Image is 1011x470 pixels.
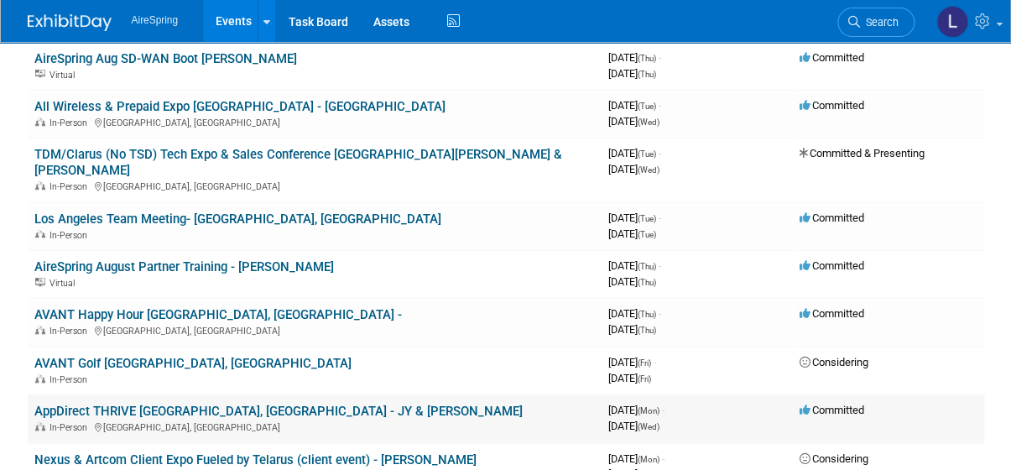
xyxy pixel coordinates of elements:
[35,181,45,190] img: In-Person Event
[638,214,656,223] span: (Tue)
[659,147,661,159] span: -
[800,211,864,224] span: Committed
[50,181,92,192] span: In-Person
[34,307,402,322] a: AVANT Happy Hour [GEOGRAPHIC_DATA], [GEOGRAPHIC_DATA] -
[800,356,868,368] span: Considering
[608,404,664,416] span: [DATE]
[34,452,477,467] a: Nexus & Artcom Client Expo Fueled by Telarus (client event) - [PERSON_NAME]
[34,259,334,274] a: AireSpring August Partner Training - [PERSON_NAME]
[638,455,659,464] span: (Mon)
[662,404,664,416] span: -
[608,420,659,432] span: [DATE]
[638,262,656,271] span: (Thu)
[837,8,915,37] a: Search
[638,117,659,127] span: (Wed)
[132,14,179,26] span: AireSpring
[608,211,661,224] span: [DATE]
[638,422,659,431] span: (Wed)
[638,230,656,239] span: (Tue)
[800,51,864,64] span: Committed
[50,374,92,385] span: In-Person
[34,115,595,128] div: [GEOGRAPHIC_DATA], [GEOGRAPHIC_DATA]
[659,259,661,272] span: -
[638,406,659,415] span: (Mon)
[35,230,45,238] img: In-Person Event
[608,163,659,175] span: [DATE]
[34,179,595,192] div: [GEOGRAPHIC_DATA], [GEOGRAPHIC_DATA]
[662,452,664,465] span: -
[860,16,899,29] span: Search
[35,70,45,78] img: Virtual Event
[800,147,925,159] span: Committed & Presenting
[638,70,656,79] span: (Thu)
[35,422,45,431] img: In-Person Event
[638,102,656,111] span: (Tue)
[50,230,92,241] span: In-Person
[659,99,661,112] span: -
[34,356,352,371] a: AVANT Golf [GEOGRAPHIC_DATA], [GEOGRAPHIC_DATA]
[35,117,45,126] img: In-Person Event
[608,356,656,368] span: [DATE]
[34,51,297,66] a: AireSpring Aug SD-WAN Boot [PERSON_NAME]
[50,117,92,128] span: In-Person
[34,420,595,433] div: [GEOGRAPHIC_DATA], [GEOGRAPHIC_DATA]
[800,307,864,320] span: Committed
[608,51,661,64] span: [DATE]
[35,374,45,383] img: In-Person Event
[659,211,661,224] span: -
[34,211,441,227] a: Los Angeles Team Meeting- [GEOGRAPHIC_DATA], [GEOGRAPHIC_DATA]
[638,149,656,159] span: (Tue)
[638,326,656,335] span: (Thu)
[638,165,659,175] span: (Wed)
[800,259,864,272] span: Committed
[608,307,661,320] span: [DATE]
[608,452,664,465] span: [DATE]
[34,323,595,337] div: [GEOGRAPHIC_DATA], [GEOGRAPHIC_DATA]
[608,115,659,128] span: [DATE]
[936,6,968,38] img: Lisa Chow
[800,404,864,416] span: Committed
[608,275,656,288] span: [DATE]
[654,356,656,368] span: -
[28,14,112,31] img: ExhibitDay
[608,372,651,384] span: [DATE]
[659,307,661,320] span: -
[638,310,656,319] span: (Thu)
[34,147,562,178] a: TDM/Clarus (No TSD) Tech Expo & Sales Conference [GEOGRAPHIC_DATA][PERSON_NAME] & [PERSON_NAME]
[608,99,661,112] span: [DATE]
[34,404,523,419] a: AppDirect THRIVE [GEOGRAPHIC_DATA], [GEOGRAPHIC_DATA] - JY & [PERSON_NAME]
[608,259,661,272] span: [DATE]
[638,374,651,384] span: (Fri)
[50,326,92,337] span: In-Person
[50,278,80,289] span: Virtual
[800,99,864,112] span: Committed
[608,147,661,159] span: [DATE]
[638,54,656,63] span: (Thu)
[608,323,656,336] span: [DATE]
[638,278,656,287] span: (Thu)
[608,67,656,80] span: [DATE]
[50,422,92,433] span: In-Person
[608,227,656,240] span: [DATE]
[50,70,80,81] span: Virtual
[35,326,45,334] img: In-Person Event
[800,452,868,465] span: Considering
[638,358,651,368] span: (Fri)
[34,99,446,114] a: All Wireless & Prepaid Expo [GEOGRAPHIC_DATA] - [GEOGRAPHIC_DATA]
[35,278,45,286] img: Virtual Event
[659,51,661,64] span: -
